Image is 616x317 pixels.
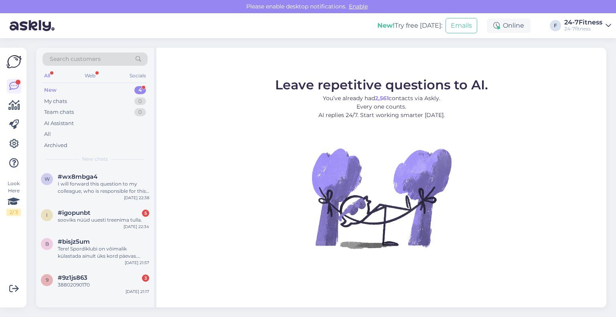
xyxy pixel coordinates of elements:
[550,20,561,31] div: F
[44,97,67,105] div: My chats
[83,71,97,81] div: Web
[44,141,67,149] div: Archived
[58,209,90,216] span: #igopunbt
[45,176,50,182] span: w
[58,274,87,281] span: #9z1js863
[134,86,146,94] div: 4
[44,119,74,127] div: AI Assistant
[6,180,21,216] div: Look Here
[309,126,454,270] img: No Chat active
[46,212,48,218] span: i
[6,54,22,69] img: Askly Logo
[377,22,395,29] b: New!
[44,108,74,116] div: Team chats
[58,238,90,245] span: #bisjz5um
[142,275,149,282] div: 3
[50,55,101,63] span: Search customers
[124,224,149,230] div: [DATE] 22:34
[346,3,370,10] span: Enable
[46,277,49,283] span: 9
[6,209,21,216] div: 2 / 3
[124,195,149,201] div: [DATE] 22:38
[44,86,57,94] div: New
[564,26,602,32] div: 24-7fitness
[58,216,149,224] div: sooviks nüüd uuesti treenima tulla.
[134,108,146,116] div: 0
[134,97,146,105] div: 0
[125,260,149,266] div: [DATE] 21:57
[82,155,108,163] span: New chats
[44,130,51,138] div: All
[142,210,149,217] div: 5
[275,77,488,93] span: Leave repetitive questions to AI.
[275,94,488,119] p: You’ve already had contacts via Askly. Every one counts. AI replies 24/7. Start working smarter [...
[126,289,149,295] div: [DATE] 21:17
[128,71,148,81] div: Socials
[564,19,611,32] a: 24-7Fitness24-7fitness
[58,173,97,180] span: #wx8mbga4
[375,95,389,102] b: 2,561
[377,21,442,30] div: Try free [DATE]:
[43,71,52,81] div: All
[446,18,477,33] button: Emails
[564,19,602,26] div: 24-7Fitness
[58,281,149,289] div: 38802090170
[487,18,531,33] div: Online
[45,241,49,247] span: b
[58,245,149,260] div: Tere! Spordiklubi on võimalik külastada ainult üks kord päevas. Palun helistage meie klienditoe n...
[58,180,149,195] div: I will forward this question to my colleague, who is responsible for this. The reply will be here...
